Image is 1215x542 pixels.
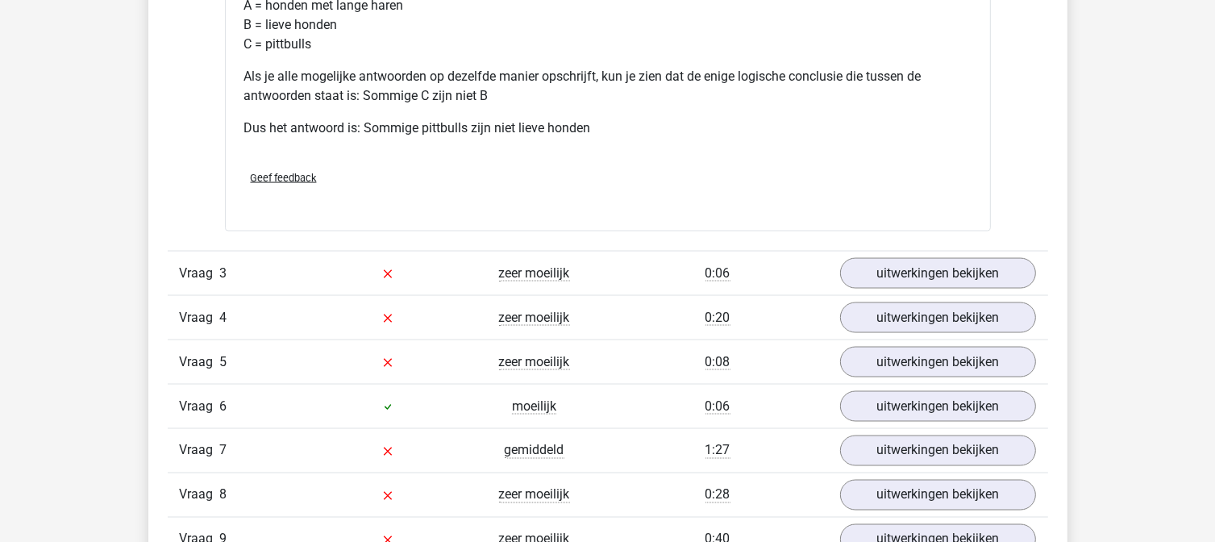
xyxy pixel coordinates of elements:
a: uitwerkingen bekijken [840,347,1036,377]
span: 0:20 [705,310,730,326]
span: Vraag [180,486,220,505]
span: Geef feedback [251,172,317,184]
span: 0:06 [705,398,730,415]
a: uitwerkingen bekijken [840,391,1036,422]
a: uitwerkingen bekijken [840,436,1036,466]
span: 4 [220,310,227,325]
span: 7 [220,443,227,458]
a: uitwerkingen bekijken [840,258,1036,289]
span: Vraag [180,308,220,327]
span: 0:06 [705,265,730,281]
span: Vraag [180,264,220,283]
span: 0:28 [705,487,730,503]
span: Vraag [180,352,220,372]
p: Dus het antwoord is: Sommige pittbulls zijn niet lieve honden [244,119,972,138]
span: gemiddeld [505,443,564,459]
span: Vraag [180,397,220,416]
span: zeer moeilijk [499,265,570,281]
span: 1:27 [705,443,730,459]
span: 0:08 [705,354,730,370]
span: moeilijk [512,398,556,415]
span: 3 [220,265,227,281]
span: 5 [220,354,227,369]
span: Vraag [180,441,220,461]
a: uitwerkingen bekijken [840,302,1036,333]
span: 6 [220,398,227,414]
span: zeer moeilijk [499,354,570,370]
span: zeer moeilijk [499,487,570,503]
p: Als je alle mogelijke antwoorden op dezelfde manier opschrijft, kun je zien dat de enige logische... [244,67,972,106]
span: 8 [220,487,227,502]
span: zeer moeilijk [499,310,570,326]
a: uitwerkingen bekijken [840,480,1036,511]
